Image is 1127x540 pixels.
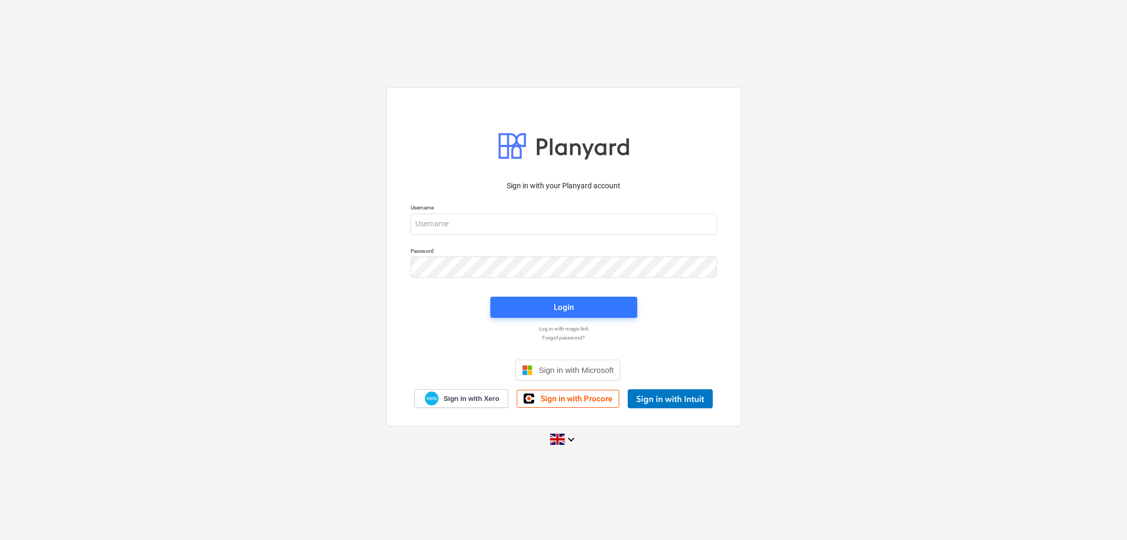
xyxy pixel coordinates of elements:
[425,391,439,406] img: Xero logo
[411,204,717,213] p: Username
[414,389,508,408] a: Sign in with Xero
[522,365,533,376] img: Microsoft logo
[539,365,614,374] span: Sign in with Microsoft
[443,394,499,404] span: Sign in with Xero
[541,394,612,404] span: Sign in with Procore
[405,325,722,332] a: Log in with magic link
[411,248,717,257] p: Password
[405,334,722,341] a: Forgot password?
[554,300,574,314] div: Login
[565,433,578,446] i: keyboard_arrow_down
[411,214,717,235] input: Username
[411,180,717,191] p: Sign in with your Planyard account
[490,297,637,318] button: Login
[517,390,619,408] a: Sign in with Procore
